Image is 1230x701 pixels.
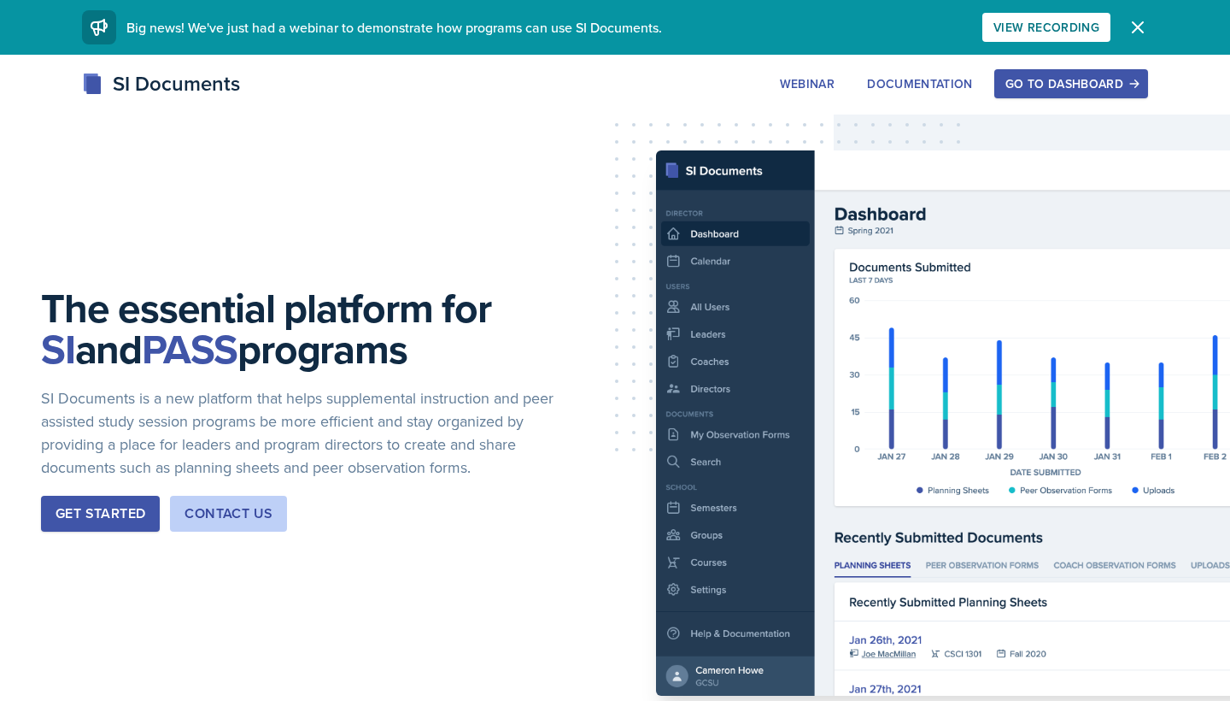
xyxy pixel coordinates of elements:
[41,496,160,532] button: Get Started
[184,504,272,524] div: Contact Us
[856,69,984,98] button: Documentation
[780,77,835,91] div: Webinar
[170,496,287,532] button: Contact Us
[56,504,145,524] div: Get Started
[982,13,1110,42] button: View Recording
[82,68,240,99] div: SI Documents
[126,18,662,37] span: Big news! We've just had a webinar to demonstrate how programs can use SI Documents.
[1005,77,1137,91] div: Go to Dashboard
[867,77,973,91] div: Documentation
[769,69,846,98] button: Webinar
[994,69,1148,98] button: Go to Dashboard
[993,21,1099,34] div: View Recording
